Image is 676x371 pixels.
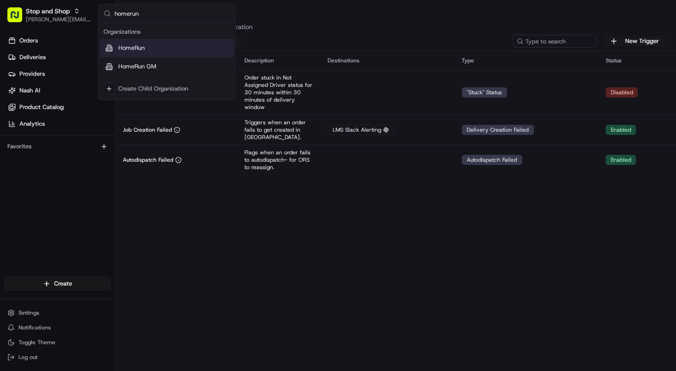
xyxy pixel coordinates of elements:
[18,324,51,331] span: Notifications
[19,86,40,95] span: Nash AI
[127,7,665,22] h1: Notifications
[26,6,70,16] button: Stop and Shop
[6,130,74,147] a: 📗Knowledge Base
[4,33,115,48] a: Orders
[462,125,534,135] div: Delivery Creation Failed
[244,74,313,111] p: Order stuck in Not Assigned Driver status for 30 minutes within 30 minutes of delivery window
[123,126,172,134] p: Job Creation Failed
[123,156,173,164] p: Autodispatch Failed
[18,353,37,361] span: Log out
[31,88,152,97] div: Start new chat
[4,100,115,115] a: Product Catalog
[18,134,71,143] span: Knowledge Base
[4,67,115,81] a: Providers
[462,87,507,97] div: "Stuck" Status
[9,9,28,28] img: Nash
[9,37,168,52] p: Welcome 👋
[74,130,152,147] a: 💻API Documentation
[9,88,26,105] img: 1736555255976-a54dd68f-1ca7-489b-9aae-adbdc363a1c4
[87,134,148,143] span: API Documentation
[100,25,234,39] div: Organizations
[4,116,115,131] a: Analytics
[603,36,665,47] button: New Trigger
[92,157,112,164] span: Pylon
[118,44,145,52] span: HomeRun
[31,97,117,105] div: We're available if you need us!
[115,4,230,23] input: Search...
[462,57,591,64] div: Type
[118,62,156,71] span: HomeRun GM
[605,155,636,165] div: Enabled
[19,36,38,45] span: Orders
[9,135,17,142] div: 📗
[18,309,39,316] span: Settings
[127,22,665,31] p: Manage notifications for your organization
[19,103,64,111] span: Product Catalog
[54,280,72,288] span: Create
[19,70,45,78] span: Providers
[157,91,168,102] button: Start new chat
[98,23,236,100] div: Suggestions
[118,85,188,93] div: Create Child Organization
[328,125,394,135] div: LMS Slack Alerting
[4,139,111,154] div: Favorites
[513,35,596,48] input: Type to search
[4,83,115,98] a: Nash AI
[462,155,522,165] div: Autodispatch Failed
[4,50,115,65] a: Deliveries
[605,125,636,135] div: Enabled
[4,4,96,26] button: Stop and Shop[PERSON_NAME][EMAIL_ADDRESS][DOMAIN_NAME]
[4,351,111,364] button: Log out
[244,57,313,64] div: Description
[19,120,45,128] span: Analytics
[4,336,111,349] button: Toggle Theme
[244,149,313,171] p: Flags when an order fails to autodispatch- for ORS to reassign.
[605,57,669,64] div: Status
[78,135,85,142] div: 💻
[4,306,111,319] button: Settings
[24,60,152,69] input: Clear
[26,16,92,23] button: [PERSON_NAME][EMAIL_ADDRESS][DOMAIN_NAME]
[605,87,638,97] div: Disabled
[19,53,46,61] span: Deliveries
[4,321,111,334] button: Notifications
[4,276,111,291] button: Create
[244,119,313,141] p: Triggers when an order fails to get created in [GEOGRAPHIC_DATA].
[65,156,112,164] a: Powered byPylon
[328,57,447,64] div: Destinations
[18,339,55,346] span: Toggle Theme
